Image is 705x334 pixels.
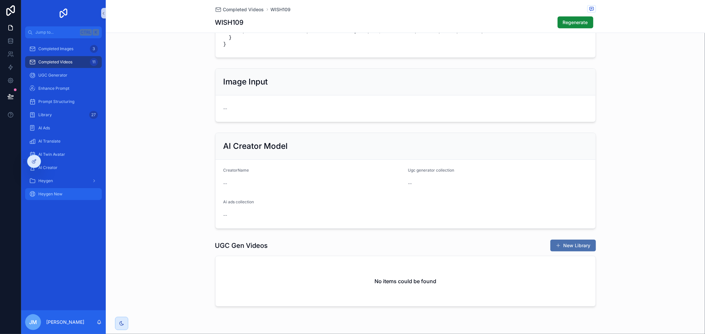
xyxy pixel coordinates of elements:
[563,19,588,26] span: Regenerate
[38,86,69,91] span: Enhance Prompt
[25,149,102,160] a: AI Twin Avatar
[38,178,53,184] span: Heygen
[89,111,98,119] div: 27
[25,96,102,108] a: Prompt Structuring
[90,58,98,66] div: 11
[215,18,244,27] h1: WISH109
[25,109,102,121] a: Library27
[223,168,249,173] span: CreatorName
[223,199,254,204] span: Ai ads collection
[25,122,102,134] a: AI Ads
[93,30,98,35] span: K
[25,43,102,55] a: Completed Images3
[25,26,102,38] button: Jump to...CtrlK
[38,59,72,65] span: Completed Videos
[25,175,102,187] a: Heygen
[38,99,74,104] span: Prompt Structuring
[38,112,52,117] span: Library
[25,135,102,147] a: AI Translate
[223,77,268,87] h2: Image Input
[550,240,596,251] button: New Library
[21,38,106,209] div: scrollable content
[38,139,60,144] span: AI Translate
[38,152,65,157] span: AI Twin Avatar
[223,212,227,218] span: --
[25,56,102,68] a: Completed Videos11
[223,141,288,151] h2: AI Creator Model
[25,83,102,94] a: Enhance Prompt
[215,6,264,13] a: Completed Videos
[271,6,291,13] a: WISH109
[38,165,58,170] span: AI Creator
[408,168,454,173] span: Ugc generator collection
[29,318,37,326] span: JM
[25,188,102,200] a: Heygen New
[38,125,50,131] span: AI Ads
[35,30,77,35] span: Jump to...
[558,17,593,28] button: Regenerate
[38,73,67,78] span: UGC Generator
[215,241,268,250] h1: UGC Gen Videos
[58,8,69,18] img: App logo
[25,162,102,174] a: AI Creator
[90,45,98,53] div: 3
[223,105,227,112] span: --
[38,46,73,51] span: Completed Images
[80,29,92,36] span: Ctrl
[46,319,84,325] p: [PERSON_NAME]
[223,6,264,13] span: Completed Videos
[223,180,227,187] span: --
[25,69,102,81] a: UGC Generator
[408,180,412,187] span: --
[38,191,62,197] span: Heygen New
[374,277,436,285] h2: No items could be found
